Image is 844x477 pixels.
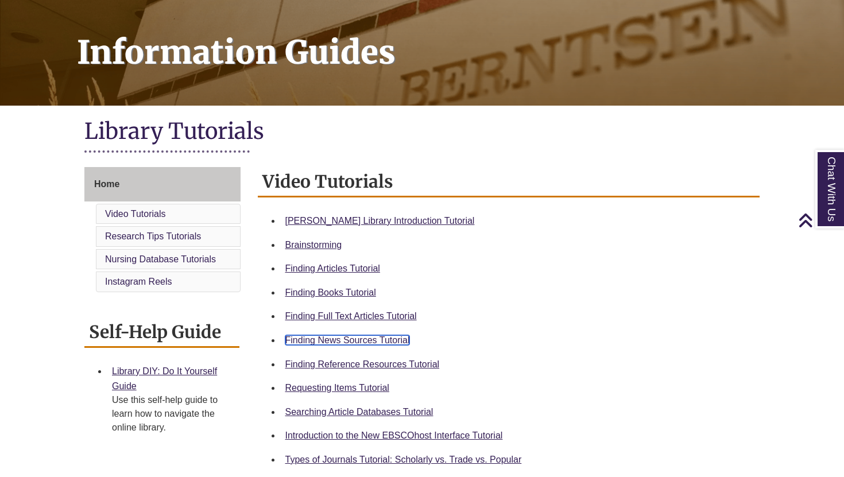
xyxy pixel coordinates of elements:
div: Use this self-help guide to learn how to navigate the online library. [112,393,230,435]
a: [PERSON_NAME] Library Introduction Tutorial [285,216,475,226]
a: Instagram Reels [105,277,172,286]
a: Research Tips Tutorials [105,231,201,241]
a: Finding Articles Tutorial [285,263,380,273]
a: Back to Top [798,212,841,228]
a: Library DIY: Do It Yourself Guide [112,366,217,391]
a: Home [84,167,241,201]
h2: Video Tutorials [258,167,760,197]
h1: Library Tutorials [84,117,760,148]
a: Finding Full Text Articles Tutorial [285,311,417,321]
a: Finding Reference Resources Tutorial [285,359,440,369]
a: Brainstorming [285,240,342,250]
a: Searching Article Databases Tutorial [285,407,433,417]
div: Guide Page Menu [84,167,241,294]
a: Introduction to the New EBSCOhost Interface Tutorial [285,431,503,440]
a: Finding News Sources Tutorial [285,335,410,345]
a: Requesting Items Tutorial [285,383,389,393]
h2: Self-Help Guide [84,317,239,348]
a: Nursing Database Tutorials [105,254,216,264]
a: Video Tutorials [105,209,166,219]
a: Finding Books Tutorial [285,288,376,297]
span: Home [94,179,119,189]
a: Types of Journals Tutorial: Scholarly vs. Trade vs. Popular [285,455,522,464]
